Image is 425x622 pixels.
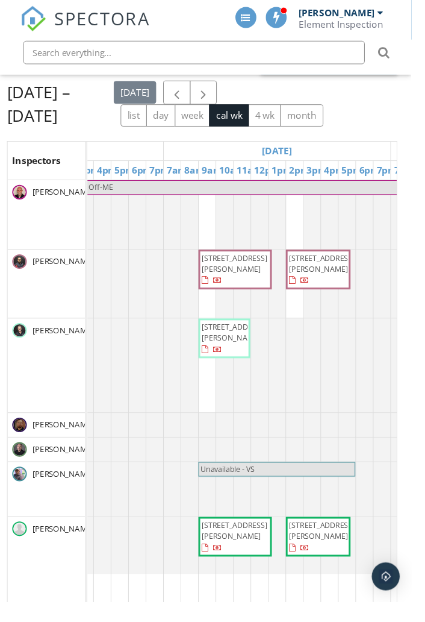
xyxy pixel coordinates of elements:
[133,166,160,186] a: 6pm
[208,479,264,490] span: Unavailable - VS
[115,166,142,186] a: 5pm
[278,166,305,186] a: 1pm
[309,7,387,19] div: [PERSON_NAME]
[21,16,155,42] a: SPECTORA
[196,83,225,108] button: Next
[13,334,28,349] img: 4img_1144.jpg
[299,261,367,283] span: [STREET_ADDRESS][PERSON_NAME]
[386,166,413,186] a: 7pm
[169,83,197,108] button: Previous
[259,166,292,186] a: 12pm
[216,108,257,131] button: cal wk
[31,264,99,276] span: [PERSON_NAME]
[117,84,161,107] button: [DATE]
[332,166,359,186] a: 4pm
[125,108,152,131] button: list
[92,188,117,199] span: Off-ME
[79,166,106,186] a: 3pm
[299,537,367,559] span: [STREET_ADDRESS][PERSON_NAME]
[13,159,63,172] span: Inspectors
[56,6,155,31] span: SPECTORA
[13,263,28,278] img: 2img_1122.jpg
[151,108,181,131] button: day
[31,458,99,470] span: [PERSON_NAME]
[31,192,99,204] span: [PERSON_NAME]
[31,483,99,495] span: [PERSON_NAME]
[13,457,28,472] img: 20170608_o9a7630edit.jpg
[290,108,334,131] button: month
[13,191,28,206] img: thomas_head_shot.jpeg
[350,166,377,186] a: 5pm
[97,166,124,186] a: 4pm
[187,166,214,186] a: 8am
[209,537,276,559] span: [STREET_ADDRESS][PERSON_NAME]
[13,539,28,554] img: default-user-f0147aede5fd5fa78ca7ade42f37bd4542148d508eef1c3d3ea960f66861d68b.jpg
[151,166,178,186] a: 7pm
[368,166,395,186] a: 6pm
[314,166,341,186] a: 3pm
[7,83,117,131] h2: [DATE] – [DATE]
[31,433,99,445] span: [PERSON_NAME]
[24,42,377,66] input: Search everything...
[181,108,217,131] button: week
[13,482,28,497] img: iphone_pictures_193.png
[31,540,99,552] span: [PERSON_NAME]
[256,108,290,131] button: 4 wk
[13,432,28,447] img: jbh_screenshot_20220303_110101.jpg
[241,166,274,186] a: 11am
[209,332,276,354] span: [STREET_ADDRESS][PERSON_NAME]
[31,335,99,347] span: [PERSON_NAME]
[268,146,305,166] a: Go to September 29, 2025
[384,581,413,610] div: Open Intercom Messenger
[296,166,323,186] a: 2pm
[205,166,232,186] a: 9am
[309,19,396,31] div: Element Inspection
[169,166,196,186] a: 7am
[223,166,256,186] a: 10am
[21,6,48,33] img: The Best Home Inspection Software - Spectora
[209,261,276,283] span: [STREET_ADDRESS][PERSON_NAME]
